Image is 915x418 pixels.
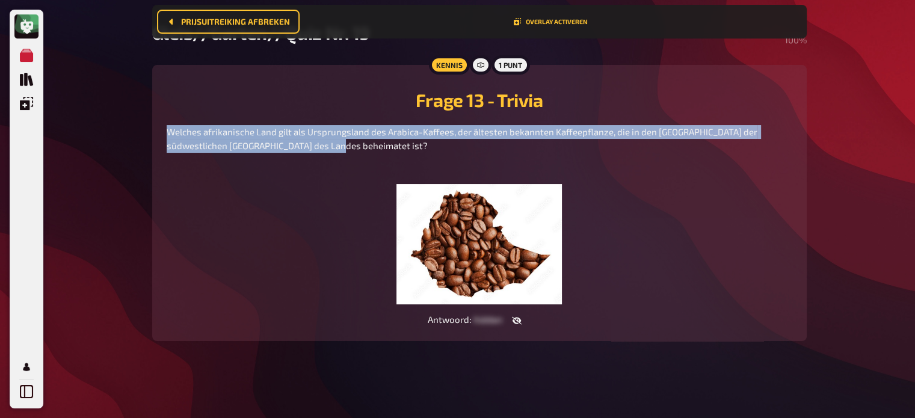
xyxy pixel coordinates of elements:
img: image [396,184,562,304]
button: Overlay activeren [514,18,588,25]
button: Prijsuitreiking afbreken [157,10,300,34]
span: Prijsuitreiking afbreken [181,17,290,26]
a: Mijn quizzen [14,43,39,67]
a: Quizcollectie [14,67,39,91]
div: Kennis [428,55,469,75]
div: 1 punt [491,55,529,75]
span: hidden [473,314,502,325]
h2: Frage 13 - Trivia [167,89,792,111]
a: Overlays [14,91,39,115]
span: Welches afrikanische Land gilt als Ursprungsland des Arabica-Kaffees, der ältesten bekannten Kaff... [167,126,759,151]
span: 100 % [784,34,807,45]
div: Antwoord : [167,314,792,327]
a: Mijn profiel [14,355,39,379]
